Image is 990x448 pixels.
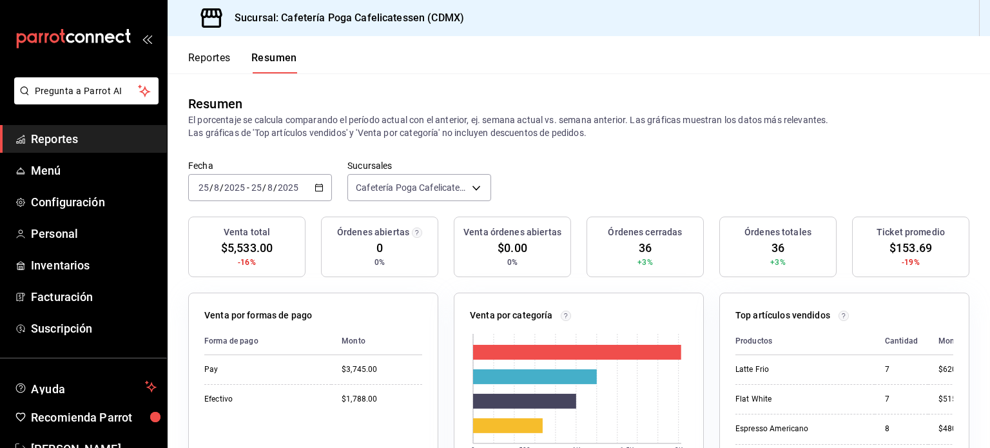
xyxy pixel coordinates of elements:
[188,161,332,170] label: Fecha
[277,182,299,193] input: ----
[637,257,652,268] span: +3%
[342,394,422,405] div: $1,788.00
[735,309,830,322] p: Top artículos vendidos
[238,257,256,268] span: -16%
[356,181,467,194] span: Cafetería Poga Cafelicatessen (CDMX)
[31,379,140,394] span: Ayuda
[224,10,464,26] h3: Sucursal: Cafetería Poga Cafelicatessen (CDMX)
[204,394,321,405] div: Efectivo
[251,52,297,73] button: Resumen
[889,239,932,257] span: $153.69
[31,288,157,306] span: Facturación
[267,182,273,193] input: --
[224,226,270,239] h3: Venta total
[608,226,682,239] h3: Órdenes cerradas
[374,257,385,268] span: 0%
[188,94,242,113] div: Resumen
[735,394,864,405] div: Flat White
[31,162,157,179] span: Menú
[204,364,321,375] div: Pay
[273,182,277,193] span: /
[188,113,969,139] p: El porcentaje se calcula comparando el período actual con el anterior, ej. semana actual vs. sema...
[885,424,918,434] div: 8
[188,52,297,73] div: navigation tabs
[902,257,920,268] span: -19%
[735,327,875,355] th: Productos
[31,225,157,242] span: Personal
[31,409,157,426] span: Recomienda Parrot
[744,226,811,239] h3: Órdenes totales
[224,182,246,193] input: ----
[31,130,157,148] span: Reportes
[885,364,918,375] div: 7
[221,239,273,257] span: $5,533.00
[247,182,249,193] span: -
[875,327,928,355] th: Cantidad
[220,182,224,193] span: /
[209,182,213,193] span: /
[507,257,518,268] span: 0%
[198,182,209,193] input: --
[877,226,945,239] h3: Ticket promedio
[885,394,918,405] div: 7
[213,182,220,193] input: --
[31,193,157,211] span: Configuración
[188,52,231,73] button: Reportes
[347,161,491,170] label: Sucursales
[331,327,422,355] th: Monto
[204,309,312,322] p: Venta por formas de pago
[251,182,262,193] input: --
[498,239,527,257] span: $0.00
[342,364,422,375] div: $3,745.00
[938,424,968,434] div: $480.00
[31,257,157,274] span: Inventarios
[928,327,968,355] th: Monto
[9,93,159,107] a: Pregunta a Parrot AI
[463,226,561,239] h3: Venta órdenes abiertas
[262,182,266,193] span: /
[772,239,784,257] span: 36
[938,394,968,405] div: $515.00
[14,77,159,104] button: Pregunta a Parrot AI
[142,34,152,44] button: open_drawer_menu
[470,309,553,322] p: Venta por categoría
[639,239,652,257] span: 36
[337,226,409,239] h3: Órdenes abiertas
[770,257,785,268] span: +3%
[938,364,968,375] div: $620.00
[35,84,139,98] span: Pregunta a Parrot AI
[204,327,331,355] th: Forma de pago
[735,424,864,434] div: Espresso Americano
[376,239,383,257] span: 0
[31,320,157,337] span: Suscripción
[735,364,864,375] div: Latte Frio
